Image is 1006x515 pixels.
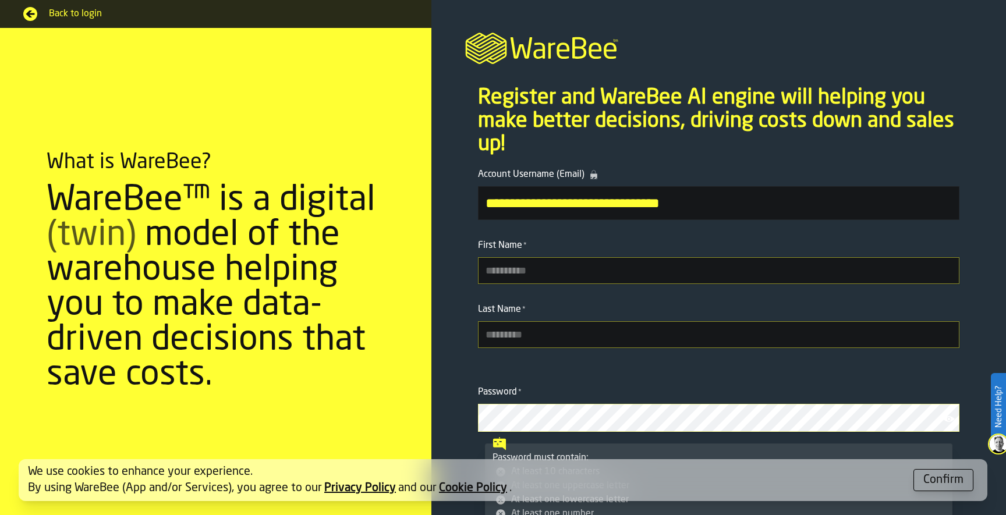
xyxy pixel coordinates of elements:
a: Privacy Policy [324,482,396,494]
label: button-toolbar-Password [478,385,959,432]
label: Need Help? [992,374,1005,439]
input: button-toolbar-Password [478,404,959,432]
input: button-toolbar-Last Name [478,321,959,348]
label: button-toolbar-Account Username (Email) [478,168,959,220]
div: Password [478,385,959,399]
a: Cookie Policy [439,482,507,494]
a: Back to login [23,7,408,21]
button: button-toolbar-Password [943,413,957,425]
label: button-toolbar-First Name [478,239,959,284]
input: button-toolbar-First Name [478,257,959,284]
div: Account Username (Email) [478,168,959,182]
span: (twin) [47,218,136,253]
span: Required [522,306,526,314]
span: Required [523,241,527,250]
div: First Name [478,239,959,253]
input: button-toolbar-Account Username (Email) [478,186,959,220]
span: Required [518,388,522,396]
div: What is WareBee? [47,151,211,174]
div: WareBee™ is a digital model of the warehouse helping you to make data-driven decisions that save ... [47,183,385,393]
div: alert-[object Object] [19,459,987,501]
p: Register and WareBee AI engine will helping you make better decisions, driving costs down and sal... [478,86,959,156]
label: button-toolbar-Last Name [478,303,959,348]
div: We use cookies to enhance your experience. By using WareBee (App and/or Services), you agree to o... [28,464,904,496]
div: Last Name [478,303,959,317]
a: logo-header [431,19,1006,74]
span: Back to login [49,7,408,21]
div: Confirm [923,472,964,488]
button: button- [913,469,973,491]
